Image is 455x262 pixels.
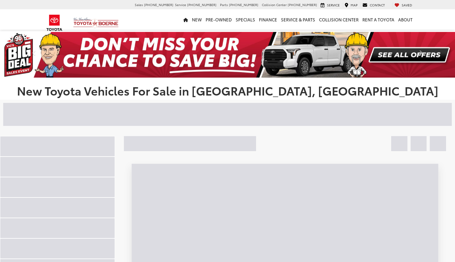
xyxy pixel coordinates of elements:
a: Service [319,3,341,8]
span: Service [327,3,340,7]
span: Service [175,2,186,7]
span: Map [351,3,358,7]
a: About [396,9,414,30]
img: Toyota [42,12,66,33]
a: Specials [234,9,257,30]
a: Contact [361,3,386,8]
a: Service & Parts: Opens in a new tab [279,9,317,30]
span: Collision Center [262,2,287,7]
span: Saved [402,3,412,7]
a: New [190,9,204,30]
a: Collision Center [317,9,360,30]
img: Vic Vaughan Toyota of Boerne [73,17,119,28]
span: Sales [135,2,143,7]
a: Home [181,9,190,30]
span: [PHONE_NUMBER] [144,2,173,7]
span: [PHONE_NUMBER] [288,2,317,7]
a: My Saved Vehicles [393,3,414,8]
a: Map [343,3,359,8]
span: Parts [220,2,228,7]
a: Pre-Owned [204,9,234,30]
span: [PHONE_NUMBER] [229,2,258,7]
a: Rent a Toyota [360,9,396,30]
a: Finance [257,9,279,30]
span: Contact [370,3,385,7]
span: [PHONE_NUMBER] [187,2,216,7]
